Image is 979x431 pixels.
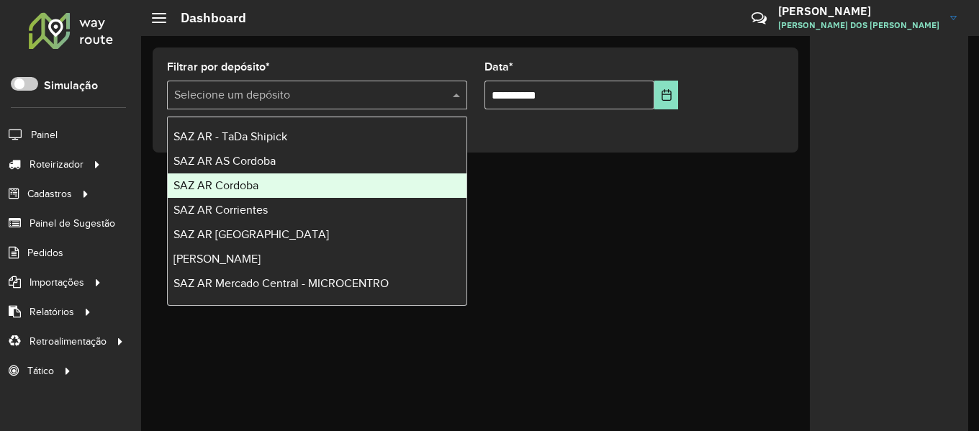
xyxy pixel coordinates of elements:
[173,277,389,289] span: SAZ AR Mercado Central - MICROCENTRO
[27,245,63,260] span: Pedidos
[30,157,84,172] span: Roteirizador
[27,186,72,201] span: Cadastros
[654,81,678,109] button: Choose Date
[30,334,107,349] span: Retroalimentação
[173,228,329,240] span: SAZ AR [GEOGRAPHIC_DATA]
[30,275,84,290] span: Importações
[484,58,513,76] label: Data
[30,216,115,231] span: Painel de Sugestão
[173,204,268,216] span: SAZ AR Corrientes
[173,253,261,265] span: [PERSON_NAME]
[173,179,258,191] span: SAZ AR Cordoba
[167,117,467,306] ng-dropdown-panel: Options list
[744,3,775,34] a: Contato Rápido
[30,304,74,319] span: Relatórios
[167,58,270,76] label: Filtrar por depósito
[173,155,276,167] span: SAZ AR AS Cordoba
[44,77,98,94] label: Simulação
[778,4,939,18] h3: [PERSON_NAME]
[27,363,54,378] span: Tático
[173,130,287,142] span: SAZ AR - TaDa Shipick
[31,127,58,142] span: Painel
[166,10,246,26] h2: Dashboard
[778,19,939,32] span: [PERSON_NAME] DOS [PERSON_NAME]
